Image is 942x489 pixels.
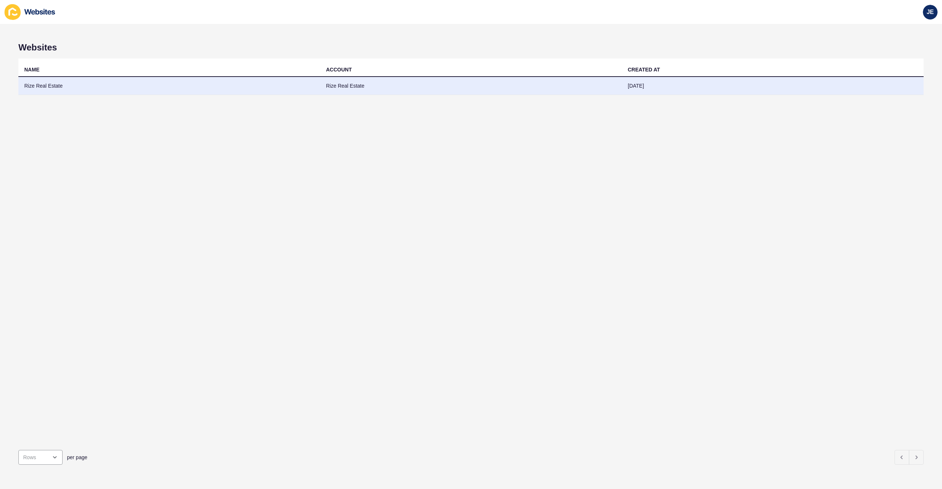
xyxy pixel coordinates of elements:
[927,8,934,16] span: JE
[628,66,660,73] div: CREATED AT
[18,450,63,465] div: open menu
[67,454,87,461] span: per page
[326,66,352,73] div: ACCOUNT
[320,77,622,95] td: Rize Real Estate
[622,77,924,95] td: [DATE]
[18,77,320,95] td: Rize Real Estate
[24,66,39,73] div: NAME
[18,42,924,53] h1: Websites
